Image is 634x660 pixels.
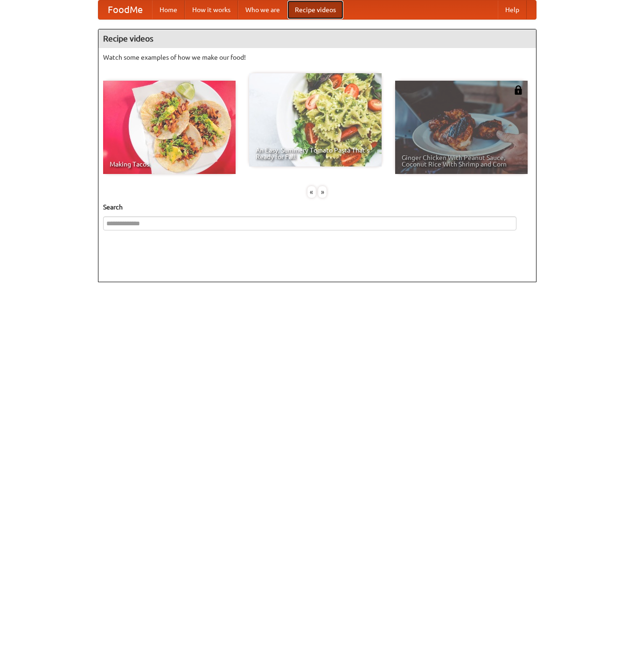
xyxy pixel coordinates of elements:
p: Watch some examples of how we make our food! [103,53,531,62]
span: An Easy, Summery Tomato Pasta That's Ready for Fall [256,147,375,160]
div: » [318,186,327,198]
a: Who we are [238,0,287,19]
span: Making Tacos [110,161,229,167]
h5: Search [103,202,531,212]
h4: Recipe videos [98,29,536,48]
a: An Easy, Summery Tomato Pasta That's Ready for Fall [249,73,382,167]
a: FoodMe [98,0,152,19]
div: « [307,186,316,198]
a: Help [498,0,527,19]
a: How it works [185,0,238,19]
a: Recipe videos [287,0,343,19]
img: 483408.png [514,85,523,95]
a: Home [152,0,185,19]
a: Making Tacos [103,81,236,174]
